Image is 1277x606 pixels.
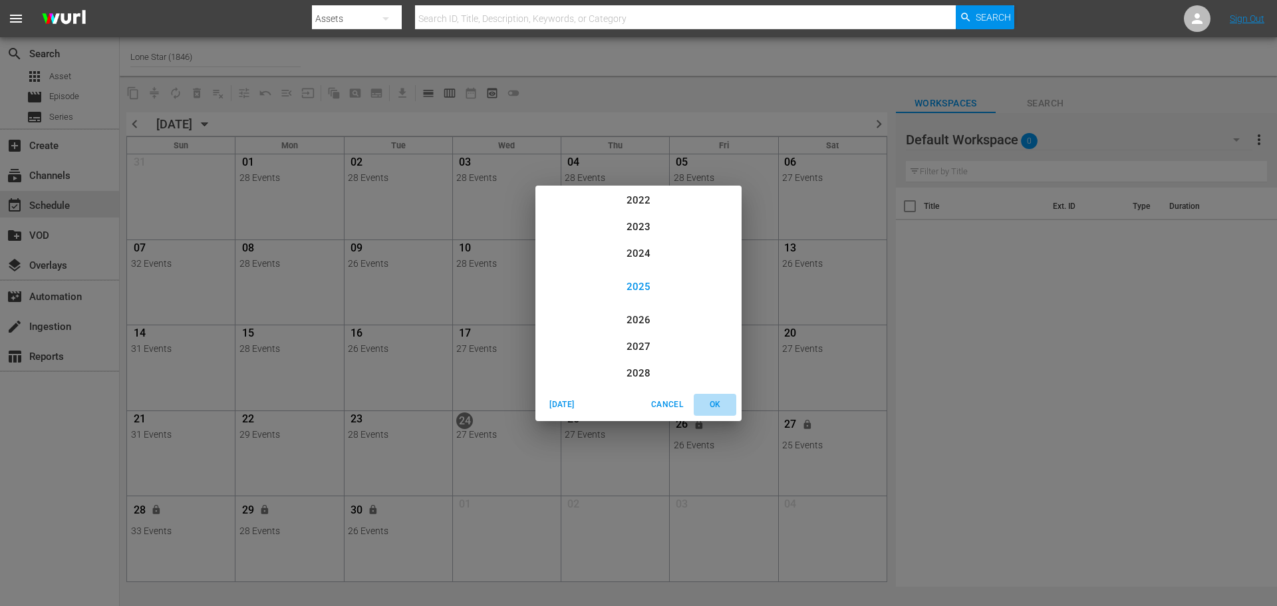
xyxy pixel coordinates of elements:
div: 2026 [535,307,742,333]
button: [DATE] [541,394,583,416]
button: Cancel [646,394,688,416]
div: 2024 [535,240,742,267]
span: [DATE] [546,398,578,412]
span: Search [976,5,1011,29]
img: ans4CAIJ8jUAAAAAAAAAAAAAAAAAAAAAAAAgQb4GAAAAAAAAAAAAAAAAAAAAAAAAJMjXAAAAAAAAAAAAAAAAAAAAAAAAgAT5G... [32,3,96,35]
div: 2027 [535,333,742,360]
span: menu [8,11,24,27]
div: 2028 [535,360,742,386]
div: 2023 [535,214,742,240]
span: OK [699,398,731,412]
div: 2022 [535,187,742,214]
button: OK [694,394,736,416]
a: Sign Out [1230,13,1264,24]
div: 2025 [535,273,742,300]
span: Cancel [651,398,683,412]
